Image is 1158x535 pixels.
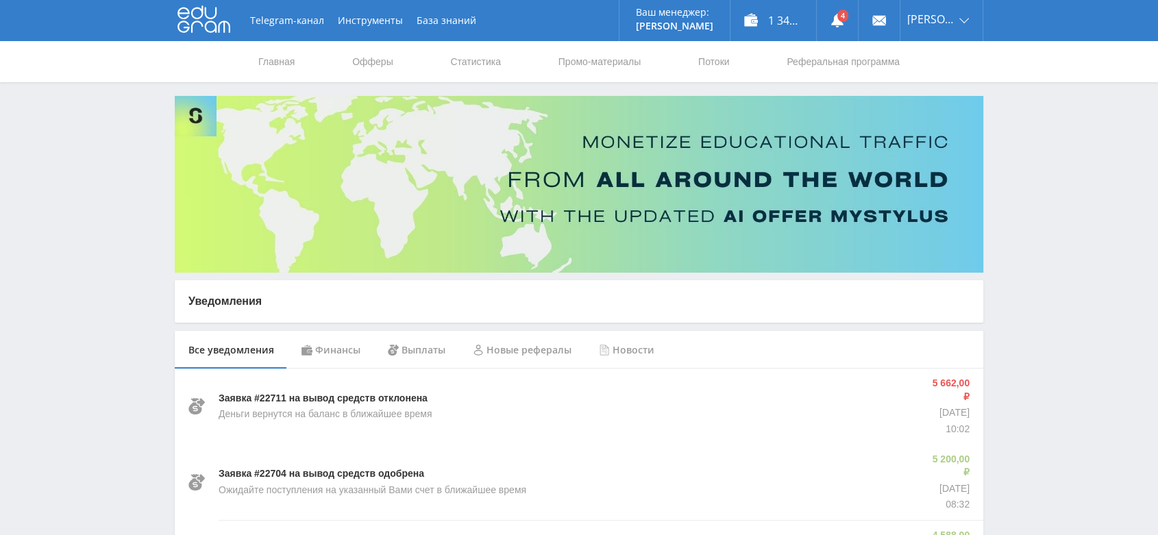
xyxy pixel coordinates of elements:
p: Заявка #22711 на вывод средств отклонена [219,392,428,406]
p: [PERSON_NAME] [636,21,713,32]
p: Деньги вернутся на баланс в ближайшее время [219,408,432,421]
p: Уведомления [188,294,970,309]
div: Финансы [288,331,374,369]
div: Новости [585,331,668,369]
span: [PERSON_NAME] [907,14,955,25]
p: 5 200,00 ₽ [930,453,970,480]
img: Banner [175,96,983,273]
a: Промо-материалы [557,41,642,82]
p: Ваш менеджер: [636,7,713,18]
div: Выплаты [374,331,459,369]
p: 10:02 [930,423,970,436]
a: Главная [257,41,296,82]
p: [DATE] [930,482,970,496]
p: Ожидайте поступления на указанный Вами счет в ближайшее время [219,484,526,497]
a: Реферальная программа [785,41,901,82]
p: 5 662,00 ₽ [930,377,970,403]
a: Офферы [351,41,395,82]
p: [DATE] [930,406,970,420]
a: Потоки [697,41,731,82]
a: Статистика [449,41,502,82]
div: Новые рефералы [459,331,585,369]
div: Все уведомления [175,331,288,369]
p: 08:32 [930,498,970,512]
p: Заявка #22704 на вывод средств одобрена [219,467,424,481]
